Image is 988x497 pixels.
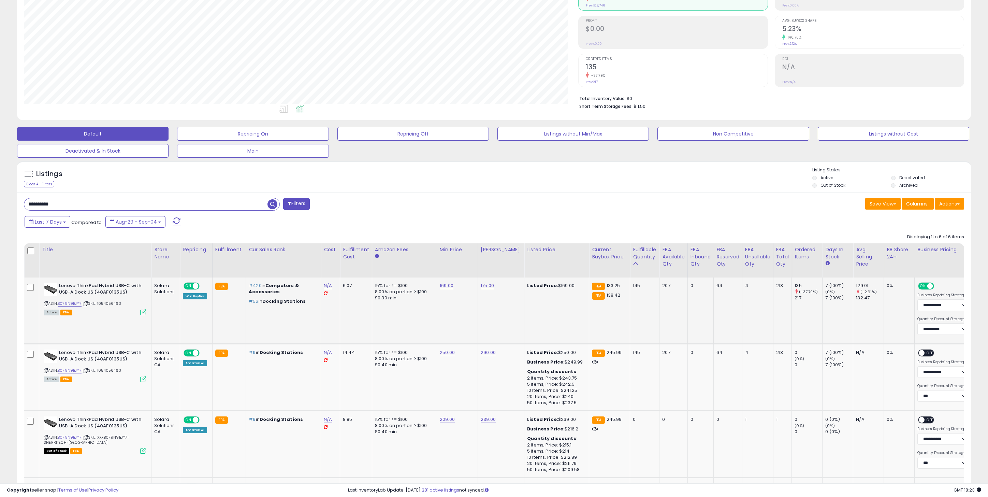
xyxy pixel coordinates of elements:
[177,144,329,158] button: Main
[343,416,367,423] div: 8.85
[60,377,72,382] span: FBA
[899,175,925,181] label: Deactivated
[633,283,654,289] div: 145
[856,295,884,301] div: 132.47
[586,63,767,72] h2: 135
[375,423,432,429] div: 8.00% on portion > $100
[348,487,981,494] div: Last InventoryLab Update: [DATE], not synced.
[586,57,767,61] span: Ordered Items
[825,362,853,368] div: 7 (100%)
[745,416,768,423] div: 1
[856,416,878,423] div: N/A
[782,57,964,61] span: ROI
[917,451,967,455] label: Quantity Discount Strategy:
[260,416,303,423] span: Docking Stations
[154,416,175,435] div: Solara Solutions CA
[283,198,310,210] button: Filters
[154,283,175,295] div: Solara Solutions
[249,350,316,356] p: in
[691,246,711,268] div: FBA inbound Qty
[662,350,682,356] div: 207
[592,292,605,300] small: FBA
[589,73,606,78] small: -37.79%
[887,416,909,423] div: 0%
[925,417,935,423] span: OFF
[215,246,243,253] div: Fulfillment
[917,246,987,253] div: Business Pricing
[527,416,584,423] div: $239.00
[887,246,912,260] div: BB Share 24h.
[184,417,193,423] span: ON
[691,416,709,423] div: 0
[634,103,645,110] span: $11.50
[745,350,768,356] div: 4
[44,416,57,430] img: 21Fb0HY7NcL._SL40_.jpg
[825,295,853,301] div: 7 (100%)
[83,368,121,373] span: | SKU: 1054056463
[422,487,459,493] a: 281 active listings
[249,298,258,304] span: #56
[105,216,165,228] button: Aug-29 - Sep-04
[782,3,799,8] small: Prev: 0.00%
[856,350,878,356] div: N/A
[481,246,521,253] div: [PERSON_NAME]
[59,283,142,297] b: Lenovo ThinkPad Hybrid USB-C with USB-A Dock US (40AF0135US)
[795,295,822,301] div: 217
[607,416,622,423] span: 245.99
[375,416,432,423] div: 15% for <= $100
[899,182,918,188] label: Archived
[579,94,959,102] li: $0
[44,283,57,296] img: 21Fb0HY7NcL._SL40_.jpg
[592,246,627,260] div: Current Buybox Price
[527,394,584,400] div: 20 Items, Price: $240
[795,429,822,435] div: 0
[184,283,193,289] span: ON
[745,283,768,289] div: 4
[825,283,853,289] div: 7 (100%)
[17,127,169,141] button: Default
[716,246,739,268] div: FBA Reserved Qty
[343,350,367,356] div: 14.44
[586,19,767,23] span: Profit
[324,246,337,253] div: Cost
[17,144,169,158] button: Deactivated & In Stock
[44,448,69,454] span: All listings that are currently out of stock and unavailable for purchase on Amazon
[71,219,103,226] span: Compared to:
[375,350,432,356] div: 15% for <= $100
[7,487,118,494] div: seller snap | |
[527,349,558,356] b: Listed Price:
[249,349,256,356] span: #9
[917,293,967,298] label: Business Repricing Strategy:
[527,400,584,406] div: 50 Items, Price: $237.5
[375,429,432,435] div: $0.40 min
[527,416,558,423] b: Listed Price:
[917,384,967,388] label: Quantity Discount Strategy:
[58,487,87,493] a: Terms of Use
[662,283,682,289] div: 207
[440,282,453,289] a: 169.00
[795,246,819,260] div: Ordered Items
[776,246,789,268] div: FBA Total Qty
[375,289,432,295] div: 8.00% on portion > $100
[44,310,59,315] span: All listings currently available for purchase on Amazon
[818,127,969,141] button: Listings without Cost
[337,127,489,141] button: Repricing Off
[527,426,584,432] div: $216.2
[375,246,434,253] div: Amazon Fees
[375,253,379,259] small: Amazon Fees.
[527,381,584,387] div: 5 Items, Price: $242.5
[860,289,876,295] small: (-2.61%)
[83,301,121,306] span: | SKU: 1054056463
[527,350,584,356] div: $250.00
[579,103,633,109] b: Short Term Storage Fees:
[902,198,934,210] button: Columns
[856,246,881,268] div: Avg Selling Price
[440,416,455,423] a: 209.00
[527,426,565,432] b: Business Price:
[154,246,177,260] div: Store Name
[58,435,82,440] a: B079N9BJY7
[662,246,684,268] div: FBA Available Qty
[177,127,329,141] button: Repricing On
[249,283,316,295] p: in
[527,442,584,448] div: 2 Items, Price: $215.1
